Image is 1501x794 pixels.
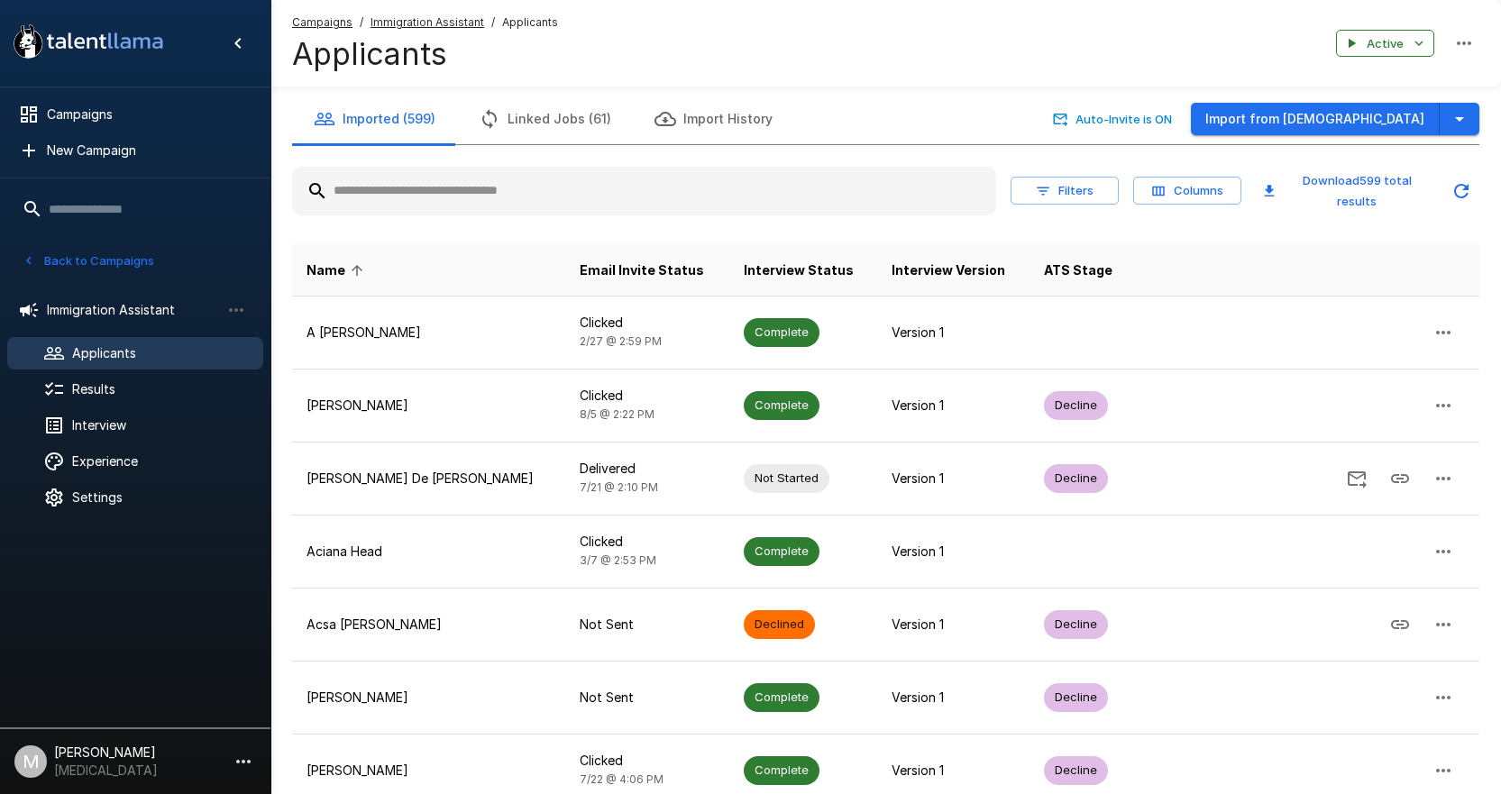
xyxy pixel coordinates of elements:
p: Version 1 [892,762,1015,780]
p: Clicked [580,387,715,405]
span: Name [307,260,369,281]
button: Active [1336,30,1434,58]
button: Imported (599) [292,94,457,144]
span: Complete [744,543,819,560]
span: 8/5 @ 2:22 PM [580,407,654,421]
span: Applicants [502,14,558,32]
p: Aciana Head [307,543,551,561]
button: Download599 total results [1256,167,1436,215]
span: ATS Stage [1044,260,1112,281]
span: Decline [1044,689,1108,706]
span: Decline [1044,470,1108,487]
span: Complete [744,689,819,706]
p: Version 1 [892,543,1015,561]
span: 3/7 @ 2:53 PM [580,553,656,567]
span: 7/21 @ 2:10 PM [580,480,658,494]
span: Copy Interview Link [1378,470,1422,485]
p: [PERSON_NAME] [307,762,551,780]
span: Complete [744,397,819,414]
p: Version 1 [892,324,1015,342]
p: Version 1 [892,689,1015,707]
button: Import History [633,94,794,144]
span: Declined [744,616,815,633]
span: Email Invite Status [580,260,704,281]
button: Updated Today - 2:11 PM [1443,173,1479,209]
p: Not Sent [580,689,715,707]
p: [PERSON_NAME] De [PERSON_NAME] [307,470,551,488]
span: 2/27 @ 2:59 PM [580,334,662,348]
p: Version 1 [892,616,1015,634]
p: Clicked [580,314,715,332]
span: Not Started [744,470,829,487]
span: Decline [1044,397,1108,414]
u: Immigration Assistant [371,15,484,29]
span: / [491,14,495,32]
button: Auto-Invite is ON [1049,105,1176,133]
button: Import from [DEMOGRAPHIC_DATA] [1191,103,1440,136]
span: Interview Status [744,260,854,281]
button: Columns [1133,177,1241,205]
p: [PERSON_NAME] [307,689,551,707]
p: Not Sent [580,616,715,634]
p: Acsa [PERSON_NAME] [307,616,551,634]
span: Complete [744,762,819,779]
span: Decline [1044,616,1108,633]
p: [PERSON_NAME] [307,397,551,415]
button: Filters [1011,177,1119,205]
button: Linked Jobs (61) [457,94,633,144]
h4: Applicants [292,35,558,73]
span: 7/22 @ 4:06 PM [580,772,664,786]
span: Copy Interview Link [1378,616,1422,631]
p: Clicked [580,752,715,770]
p: Delivered [580,460,715,478]
span: Interview Version [892,260,1005,281]
p: Version 1 [892,397,1015,415]
span: Complete [744,324,819,341]
span: Decline [1044,762,1108,779]
span: / [360,14,363,32]
p: Clicked [580,533,715,551]
p: A [PERSON_NAME] [307,324,551,342]
p: Version 1 [892,470,1015,488]
span: Send Invitation [1335,470,1378,485]
u: Campaigns [292,15,352,29]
